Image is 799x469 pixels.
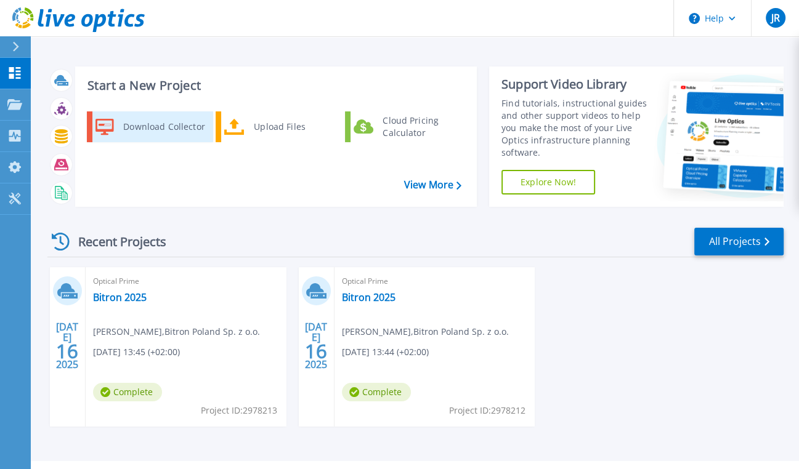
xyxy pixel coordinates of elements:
[305,346,327,356] span: 16
[345,111,471,142] a: Cloud Pricing Calculator
[248,114,339,139] div: Upload Files
[55,323,79,368] div: [DATE] 2025
[771,13,779,23] span: JR
[87,111,213,142] a: Download Collector
[342,291,395,303] a: Bitron 2025
[501,76,647,92] div: Support Video Library
[117,114,210,139] div: Download Collector
[342,275,528,288] span: Optical Prime
[87,79,461,92] h3: Start a New Project
[501,97,647,159] div: Find tutorials, instructional guides and other support videos to help you make the most of your L...
[93,345,180,359] span: [DATE] 13:45 (+02:00)
[342,345,429,359] span: [DATE] 13:44 (+02:00)
[93,275,279,288] span: Optical Prime
[56,346,78,356] span: 16
[376,114,468,139] div: Cloud Pricing Calculator
[342,383,411,401] span: Complete
[449,404,525,417] span: Project ID: 2978212
[47,226,183,257] div: Recent Projects
[342,325,509,339] span: [PERSON_NAME] , Bitron Poland Sp. z o.o.
[216,111,342,142] a: Upload Files
[93,325,260,339] span: [PERSON_NAME] , Bitron Poland Sp. z o.o.
[93,383,162,401] span: Complete
[694,228,784,255] a: All Projects
[93,291,147,303] a: Bitron 2025
[404,179,461,191] a: View More
[304,323,328,368] div: [DATE] 2025
[501,170,595,194] a: Explore Now!
[201,404,277,417] span: Project ID: 2978213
